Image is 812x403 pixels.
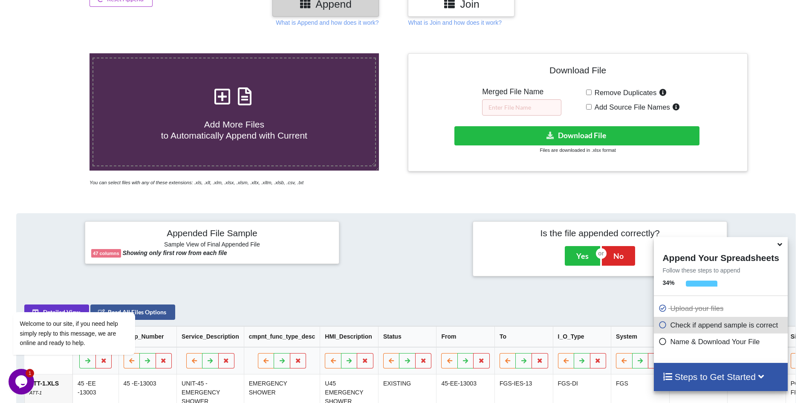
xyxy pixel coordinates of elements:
[658,336,785,347] p: Name & Download Your File
[494,326,553,347] th: To
[90,180,303,185] i: You can select files with any of these extensions: .xls, .xlt, .xlm, .xlsx, .xlsm, .xltx, .xltm, ...
[454,126,699,145] button: Download File
[602,246,635,266] button: No
[540,148,616,153] small: Files are downloaded in .xlsx format
[482,87,561,96] h5: Merged File Name
[592,103,670,111] span: Add Source File Names
[658,303,785,314] p: Upload your files
[161,119,307,140] span: Add More Files to Automatically Append with Current
[91,241,333,249] h6: Sample View of Final Appended File
[553,326,611,347] th: I_O_Type
[91,228,333,240] h4: Appended File Sample
[244,326,320,347] th: cmpnt_func_type_desc
[408,18,501,27] p: What is Join and how does it work?
[662,279,674,286] b: 34 %
[176,326,244,347] th: Service_Description
[436,326,495,347] th: From
[414,60,741,84] h4: Download File
[276,18,379,27] p: What is Append and how does it work?
[479,228,721,238] h4: Is the file appended correctly?
[654,250,787,263] h4: Append Your Spreadsheets
[482,99,561,116] input: Enter File Name
[9,235,162,365] iframe: chat widget
[320,326,379,347] th: HMI_Description
[658,320,785,331] p: Check if append sample is correct
[378,326,436,347] th: Status
[654,266,787,275] p: Follow these steps to append
[611,326,669,347] th: System
[662,371,779,382] h4: Steps to Get Started
[565,246,600,266] button: Yes
[9,369,36,394] iframe: chat widget
[592,89,657,97] span: Remove Duplicates
[123,249,227,256] b: Showing only first row from each file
